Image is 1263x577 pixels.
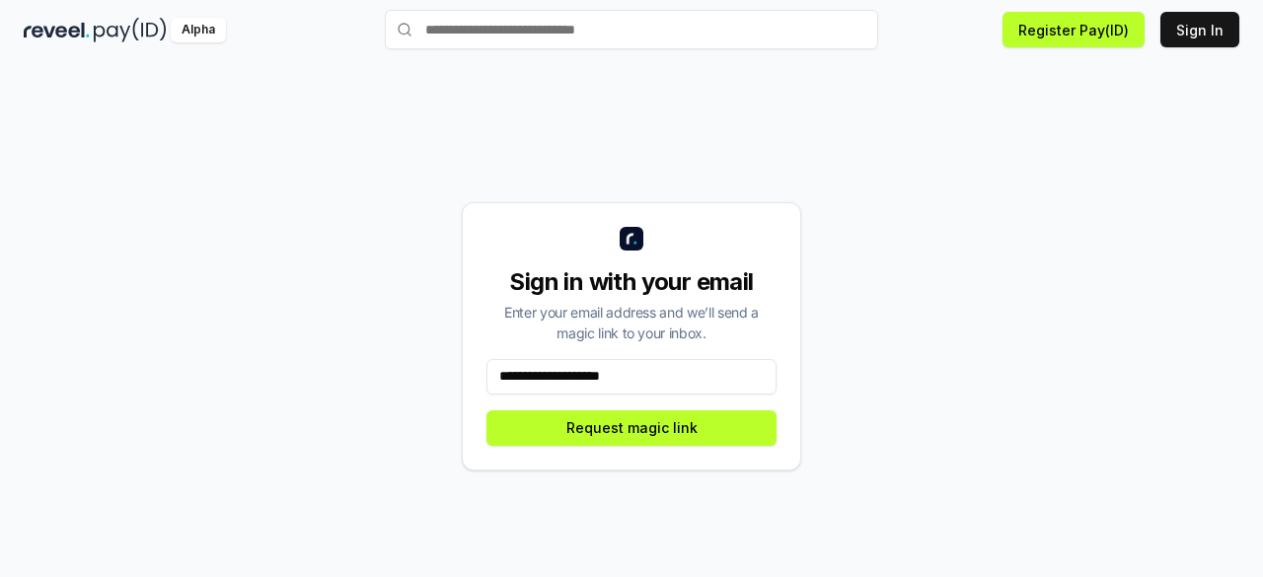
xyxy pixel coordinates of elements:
button: Request magic link [486,410,777,446]
button: Sign In [1160,12,1239,47]
img: pay_id [94,18,167,42]
button: Register Pay(ID) [1003,12,1145,47]
div: Alpha [171,18,226,42]
img: logo_small [620,227,643,251]
div: Enter your email address and we’ll send a magic link to your inbox. [486,302,777,343]
div: Sign in with your email [486,266,777,298]
img: reveel_dark [24,18,90,42]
